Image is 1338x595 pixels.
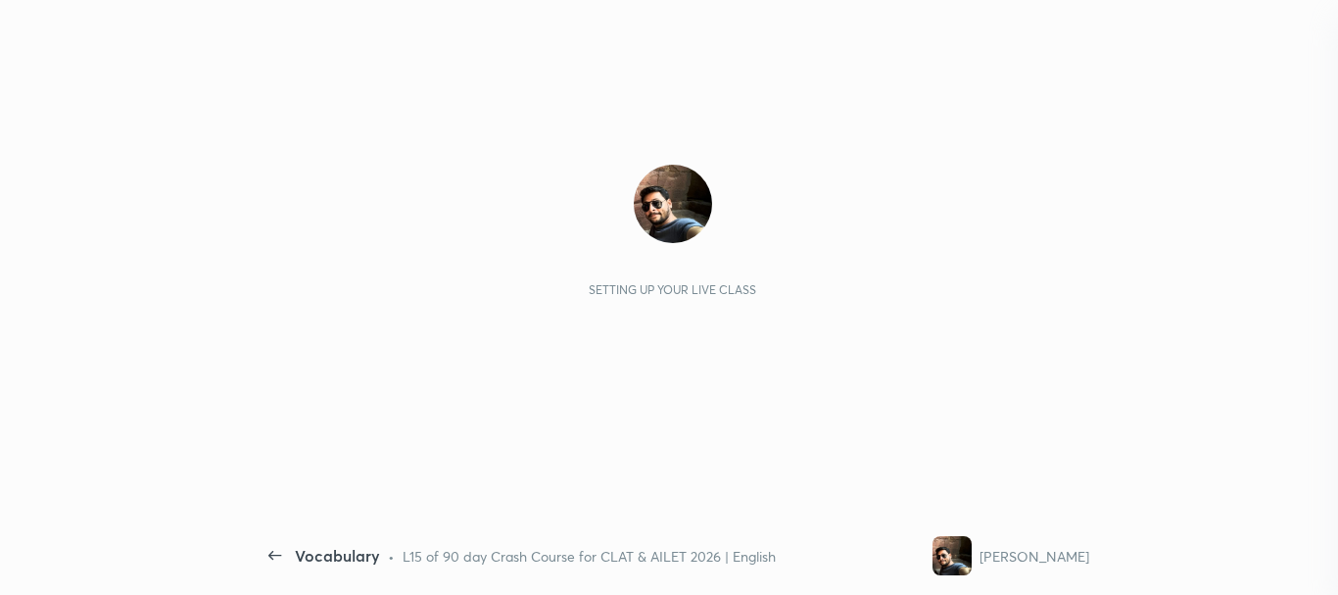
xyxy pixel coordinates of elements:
[932,536,972,575] img: a32ffa1e50e8473990e767c0591ae111.jpg
[589,282,756,297] div: Setting up your live class
[634,165,712,243] img: a32ffa1e50e8473990e767c0591ae111.jpg
[388,546,395,567] div: •
[403,546,776,567] div: L15 of 90 day Crash Course for CLAT & AILET 2026 | English
[980,546,1089,567] div: [PERSON_NAME]
[295,544,380,568] div: Vocabulary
